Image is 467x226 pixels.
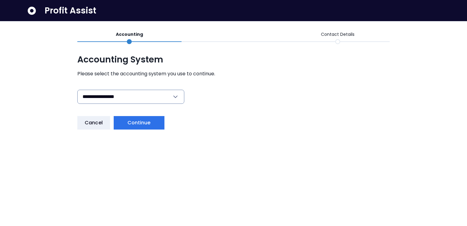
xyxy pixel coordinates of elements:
[77,116,110,130] button: Cancel
[114,116,164,130] button: Continue
[116,31,143,38] p: Accounting
[77,54,390,65] span: Accounting System
[127,119,151,126] span: Continue
[45,5,96,16] span: Profit Assist
[77,70,390,77] span: Please select the accounting system you use to continue.
[321,31,355,38] p: Contact Details
[85,119,103,126] span: Cancel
